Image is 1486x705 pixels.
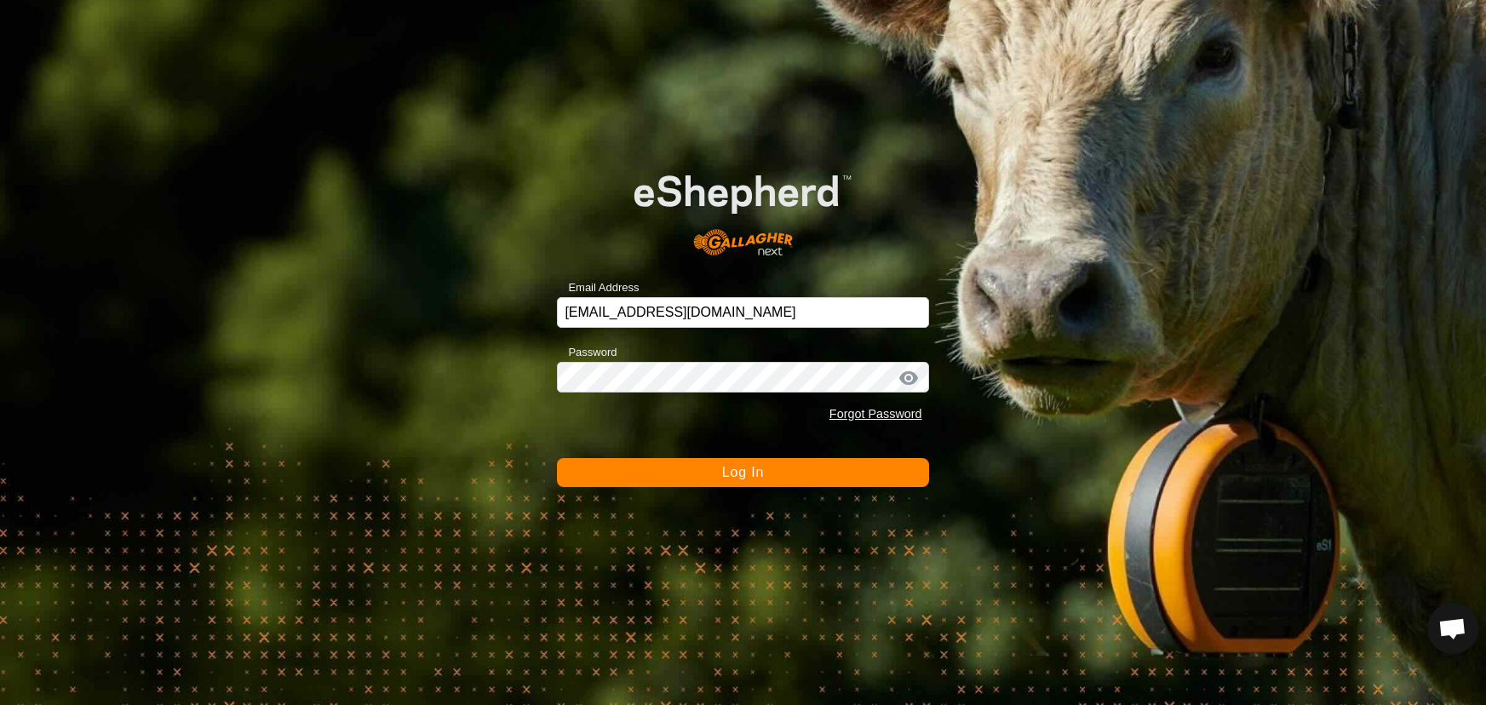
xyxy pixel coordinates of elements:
a: Forgot Password [829,407,922,421]
img: E-shepherd Logo [594,144,892,271]
span: Log In [722,465,764,479]
div: Open chat [1427,603,1478,654]
button: Log In [557,458,928,487]
label: Email Address [557,279,639,296]
input: Email Address [557,297,928,328]
label: Password [557,344,617,361]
